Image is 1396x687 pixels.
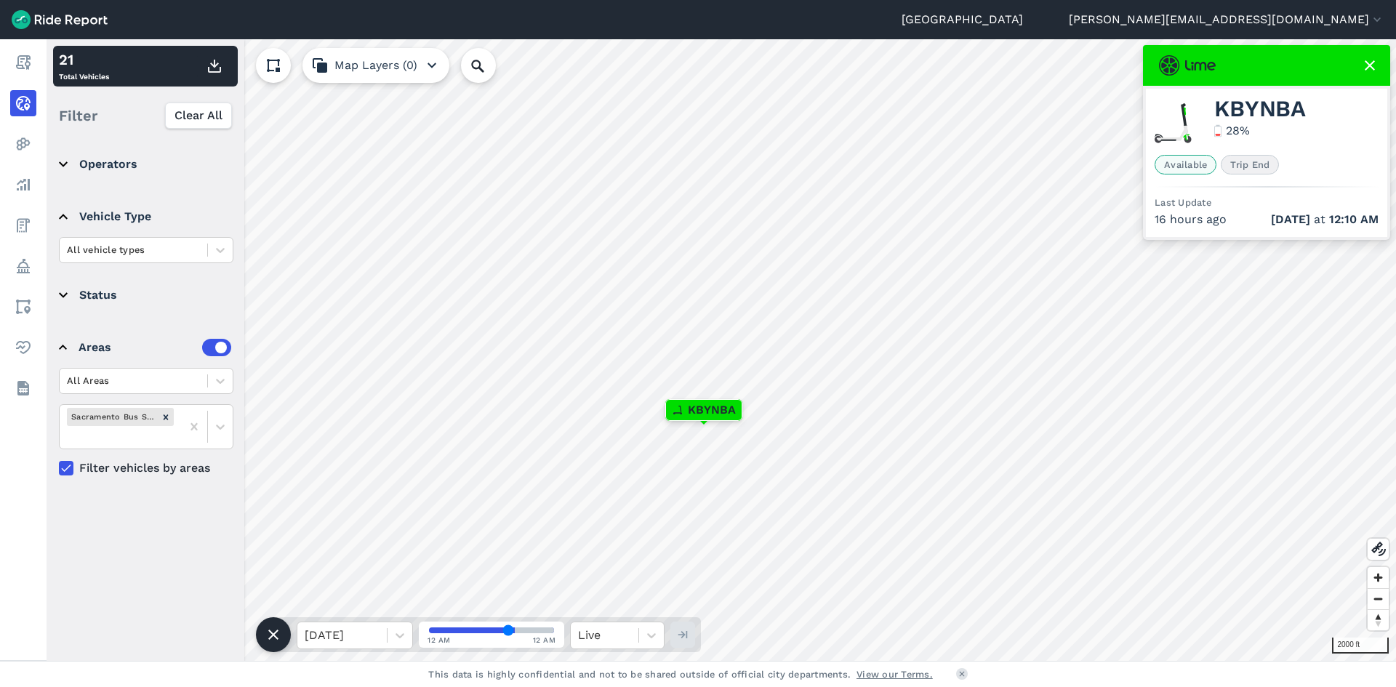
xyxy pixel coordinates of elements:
a: Fees [10,212,36,238]
span: KBYNBA [1214,100,1306,118]
span: [DATE] [1271,212,1310,226]
div: Areas [79,339,231,356]
div: 2000 ft [1332,638,1389,654]
span: KBYNBA [688,401,736,419]
span: 12 AM [533,635,556,646]
span: Available [1155,155,1216,174]
span: Last Update [1155,197,1211,208]
span: Trip End [1221,155,1279,174]
button: Zoom out [1368,588,1389,609]
canvas: Map [47,39,1396,661]
span: at [1271,211,1379,228]
span: 12:10 AM [1329,212,1379,226]
a: Areas [10,294,36,320]
button: Reset bearing to north [1368,609,1389,630]
a: Policy [10,253,36,279]
div: Sacramento Bus Stops 10M Buffer [67,408,158,426]
input: Search Location or Vehicles [461,48,519,83]
a: [GEOGRAPHIC_DATA] [902,11,1023,28]
a: Analyze [10,172,36,198]
div: Total Vehicles [59,49,109,84]
span: Clear All [174,107,222,124]
a: Report [10,49,36,76]
summary: Vehicle Type [59,196,231,237]
a: View our Terms. [857,667,933,681]
a: Health [10,334,36,361]
button: Clear All [165,103,232,129]
summary: Operators [59,144,231,185]
div: 21 [59,49,109,71]
label: Filter vehicles by areas [59,459,233,477]
button: Map Layers (0) [302,48,449,83]
button: Zoom in [1368,567,1389,588]
div: 28 % [1226,122,1250,140]
summary: Areas [59,327,231,368]
span: 12 AM [428,635,451,646]
img: Lime [1159,55,1216,76]
img: Lime scooter [1155,103,1194,143]
a: Heatmaps [10,131,36,157]
summary: Status [59,275,231,316]
img: Ride Report [12,10,108,29]
a: Realtime [10,90,36,116]
button: [PERSON_NAME][EMAIL_ADDRESS][DOMAIN_NAME] [1069,11,1384,28]
div: Filter [53,93,238,138]
div: 16 hours ago [1155,211,1379,228]
div: Remove Sacramento Bus Stops 10M Buffer [158,408,174,426]
a: Datasets [10,375,36,401]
